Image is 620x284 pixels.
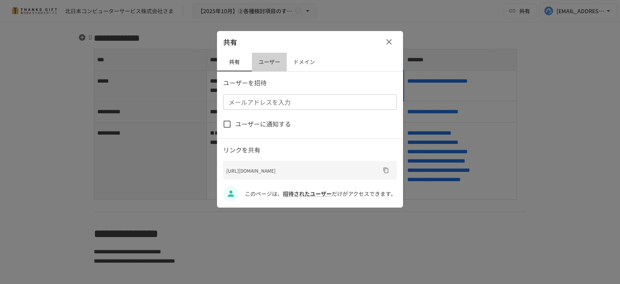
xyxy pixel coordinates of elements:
p: ユーザーを招待 [223,78,397,88]
span: ユーザーに通知する [235,119,291,129]
p: このページは、 だけがアクセスできます。 [245,189,397,198]
button: ドメイン [287,53,322,71]
button: 共有 [217,53,252,71]
a: 招待されたユーザー [283,190,332,197]
p: リンクを共有 [223,145,397,155]
div: 共有 [217,31,403,53]
button: ユーザー [252,53,287,71]
button: URLをコピー [380,164,392,177]
p: [URL][DOMAIN_NAME] [226,167,380,174]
